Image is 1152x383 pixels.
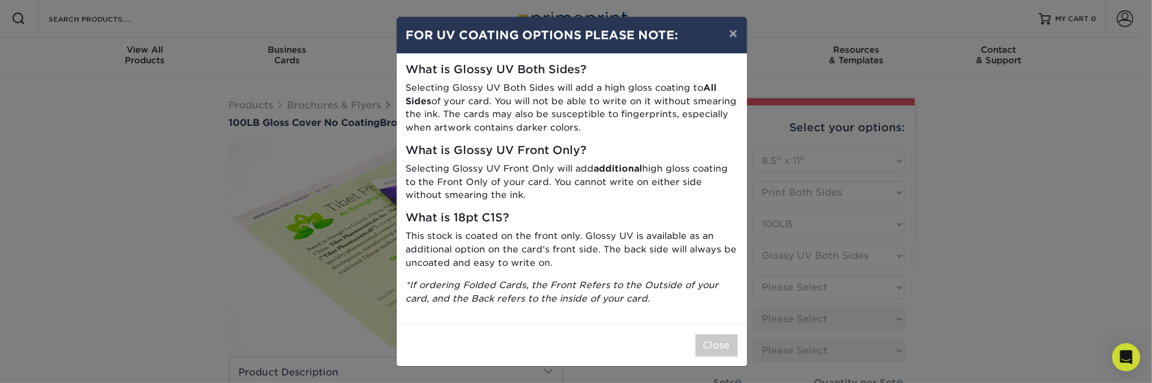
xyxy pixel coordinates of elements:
button: × [720,17,747,50]
strong: additional [594,163,643,174]
h5: What is 18pt C1S? [406,211,738,225]
div: Open Intercom Messenger [1112,343,1140,371]
h5: What is Glossy UV Front Only? [406,144,738,158]
h4: FOR UV COATING OPTIONS PLEASE NOTE: [406,26,738,44]
p: Selecting Glossy UV Front Only will add high gloss coating to the Front Only of your card. You ca... [406,162,738,202]
i: *If ordering Folded Cards, the Front Refers to the Outside of your card, and the Back refers to t... [406,279,719,304]
p: Selecting Glossy UV Both Sides will add a high gloss coating to of your card. You will not be abl... [406,81,738,135]
button: Close [696,334,738,357]
strong: All Sides [406,82,717,107]
p: This stock is coated on the front only. Glossy UV is available as an additional option on the car... [406,230,738,269]
h5: What is Glossy UV Both Sides? [406,63,738,77]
